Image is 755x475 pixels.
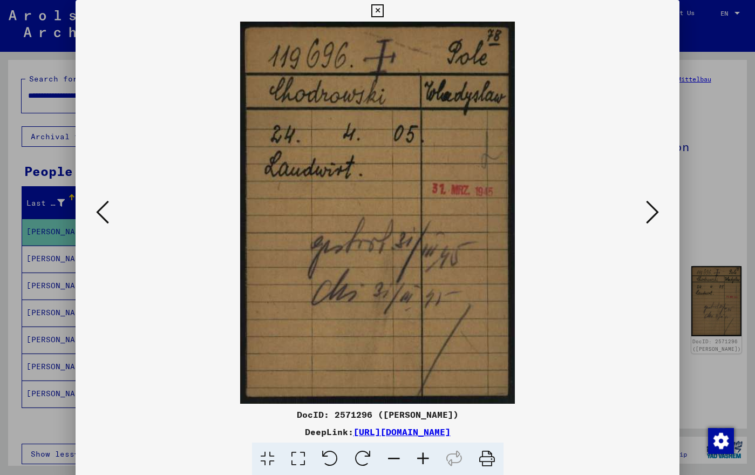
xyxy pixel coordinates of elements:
[76,425,679,438] div: DeepLink:
[76,408,679,421] div: DocID: 2571296 ([PERSON_NAME])
[708,428,734,454] img: Change consent
[353,426,451,437] a: [URL][DOMAIN_NAME]
[112,22,643,404] img: 001.jpg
